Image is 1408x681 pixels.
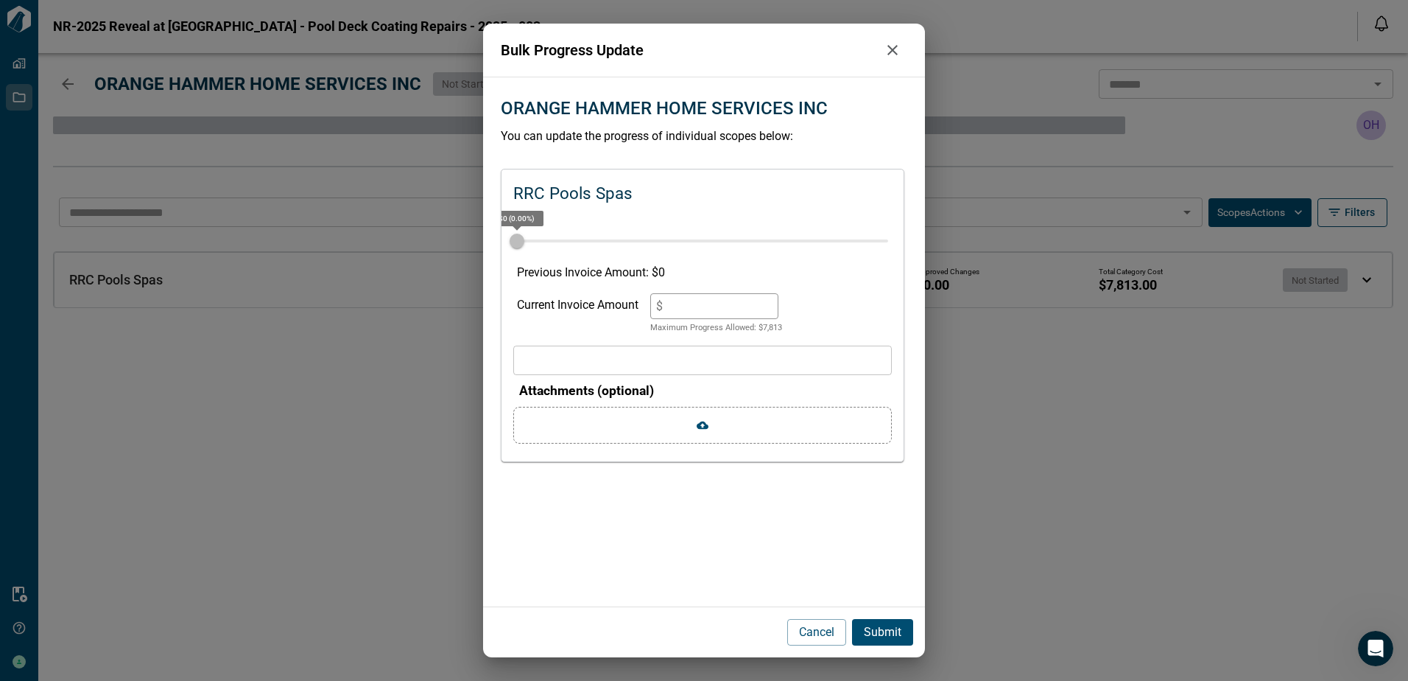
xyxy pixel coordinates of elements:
[799,624,834,641] p: Cancel
[517,293,638,335] div: Current Invoice Amount
[656,299,663,313] span: $
[1358,631,1393,666] iframe: Intercom live chat
[517,264,888,282] p: Previous Invoice Amount: $ 0
[852,619,913,646] button: Submit
[864,624,901,641] p: Submit
[501,128,907,145] p: You can update the progress of individual scopes below:
[501,95,828,122] p: ORANGE HAMMER HOME SERVICES INC
[787,619,846,646] button: Cancel
[501,39,878,61] p: Bulk Progress Update
[513,181,633,206] p: RRC Pools Spas
[650,322,782,335] p: Maximum Progress Allowed: $ 7,813
[519,381,892,400] p: Attachments (optional)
